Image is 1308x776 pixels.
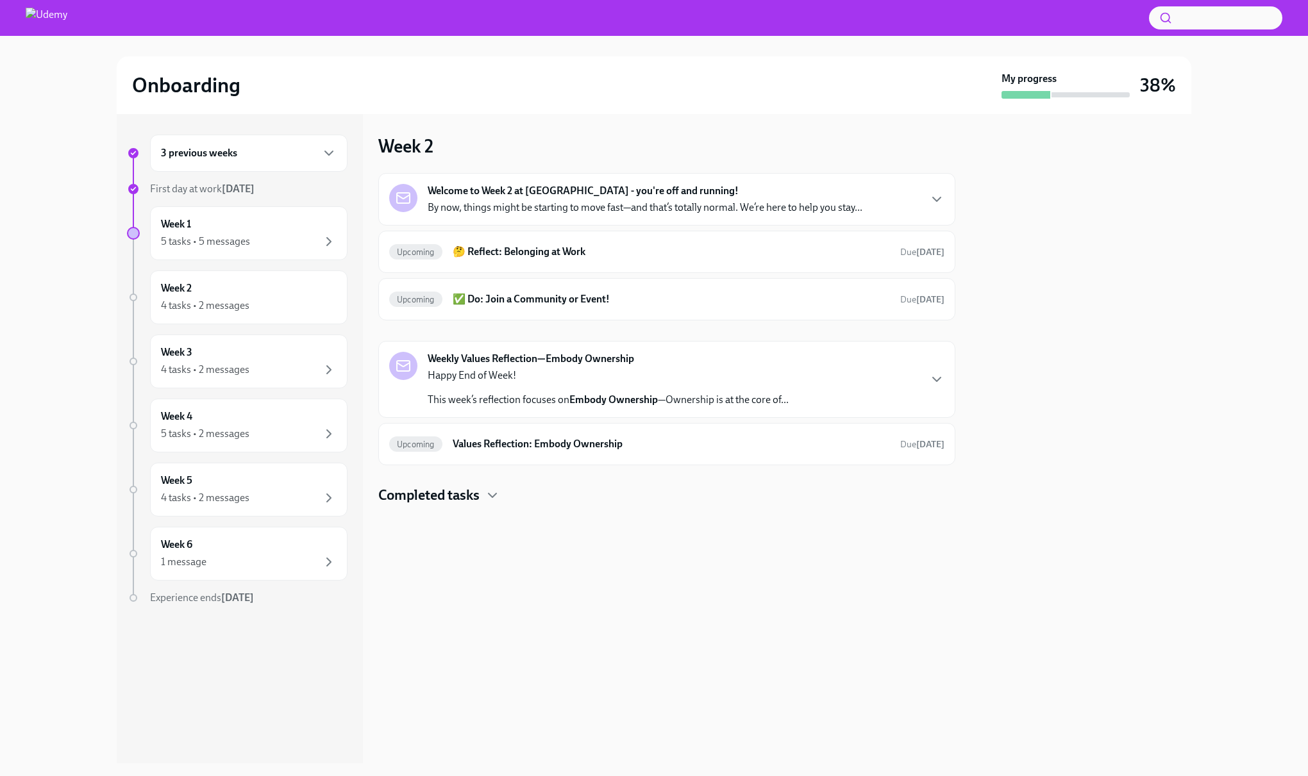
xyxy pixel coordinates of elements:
[1002,72,1057,86] strong: My progress
[161,299,249,313] div: 4 tasks • 2 messages
[161,281,192,295] h6: Week 2
[127,527,348,581] a: Week 61 message
[389,247,442,257] span: Upcoming
[916,439,944,450] strong: [DATE]
[389,242,944,262] a: Upcoming🤔 Reflect: Belonging at WorkDue[DATE]
[127,334,348,388] a: Week 34 tasks • 2 messages
[389,440,442,449] span: Upcoming
[428,184,739,198] strong: Welcome to Week 2 at [GEOGRAPHIC_DATA] - you're off and running!
[161,217,191,231] h6: Week 1
[900,438,944,450] span: September 7th, 2025 10:00
[132,72,240,98] h2: Onboarding
[916,294,944,305] strong: [DATE]
[900,247,944,258] span: Due
[389,434,944,454] a: UpcomingValues Reflection: Embody OwnershipDue[DATE]
[161,474,192,488] h6: Week 5
[389,289,944,310] a: Upcoming✅ Do: Join a Community or Event!Due[DATE]
[127,182,348,196] a: First day at work[DATE]
[378,135,433,158] h3: Week 2
[161,363,249,377] div: 4 tasks • 2 messages
[161,491,249,505] div: 4 tasks • 2 messages
[161,345,192,359] h6: Week 3
[916,247,944,258] strong: [DATE]
[161,409,192,424] h6: Week 4
[127,399,348,452] a: Week 45 tasks • 2 messages
[900,246,944,258] span: September 6th, 2025 10:00
[453,292,890,306] h6: ✅ Do: Join a Community or Event!
[127,206,348,260] a: Week 15 tasks • 5 messages
[1140,74,1176,97] h3: 38%
[150,183,255,195] span: First day at work
[127,463,348,516] a: Week 54 tasks • 2 messages
[389,295,442,304] span: Upcoming
[378,486,480,505] h4: Completed tasks
[428,352,634,366] strong: Weekly Values Reflection—Embody Ownership
[161,538,192,552] h6: Week 6
[428,368,789,383] p: Happy End of Week!
[428,201,862,215] p: By now, things might be starting to move fast—and that’s totally normal. We’re here to help you s...
[161,146,237,160] h6: 3 previous weeks
[221,591,254,604] strong: [DATE]
[161,427,249,441] div: 5 tasks • 2 messages
[569,393,658,406] strong: Embody Ownership
[150,135,348,172] div: 3 previous weeks
[26,8,67,28] img: Udemy
[900,439,944,450] span: Due
[161,235,250,249] div: 5 tasks • 5 messages
[150,591,254,604] span: Experience ends
[428,393,789,407] p: This week’s reflection focuses on —Ownership is at the core of...
[453,245,890,259] h6: 🤔 Reflect: Belonging at Work
[900,294,944,305] span: Due
[161,555,206,569] div: 1 message
[900,293,944,306] span: September 6th, 2025 10:00
[222,183,255,195] strong: [DATE]
[453,437,890,451] h6: Values Reflection: Embody Ownership
[127,270,348,324] a: Week 24 tasks • 2 messages
[378,486,955,505] div: Completed tasks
